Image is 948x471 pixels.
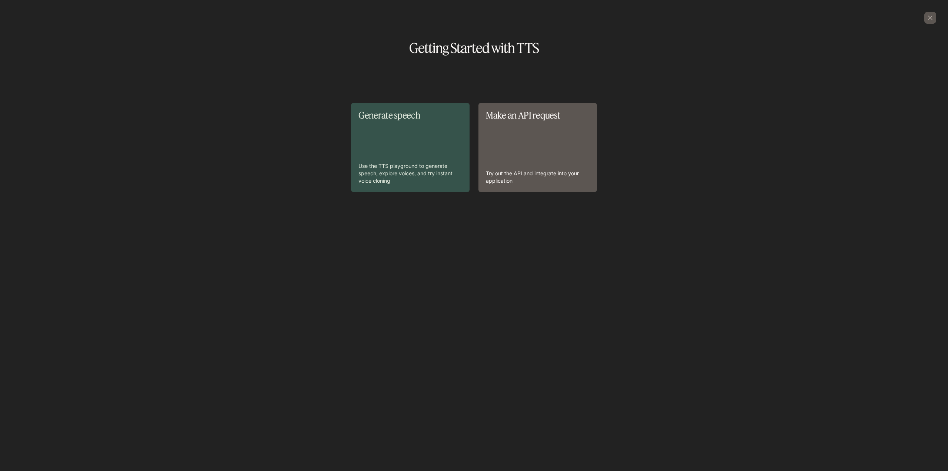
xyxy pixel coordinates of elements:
p: Use the TTS playground to generate speech, explore voices, and try instant voice cloning [358,162,462,185]
a: Make an API requestTry out the API and integrate into your application [478,103,597,192]
p: Generate speech [358,110,462,120]
a: Generate speechUse the TTS playground to generate speech, explore voices, and try instant voice c... [351,103,470,192]
p: Make an API request [486,110,590,120]
h1: Getting Started with TTS [12,42,936,55]
p: Try out the API and integrate into your application [486,170,590,185]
